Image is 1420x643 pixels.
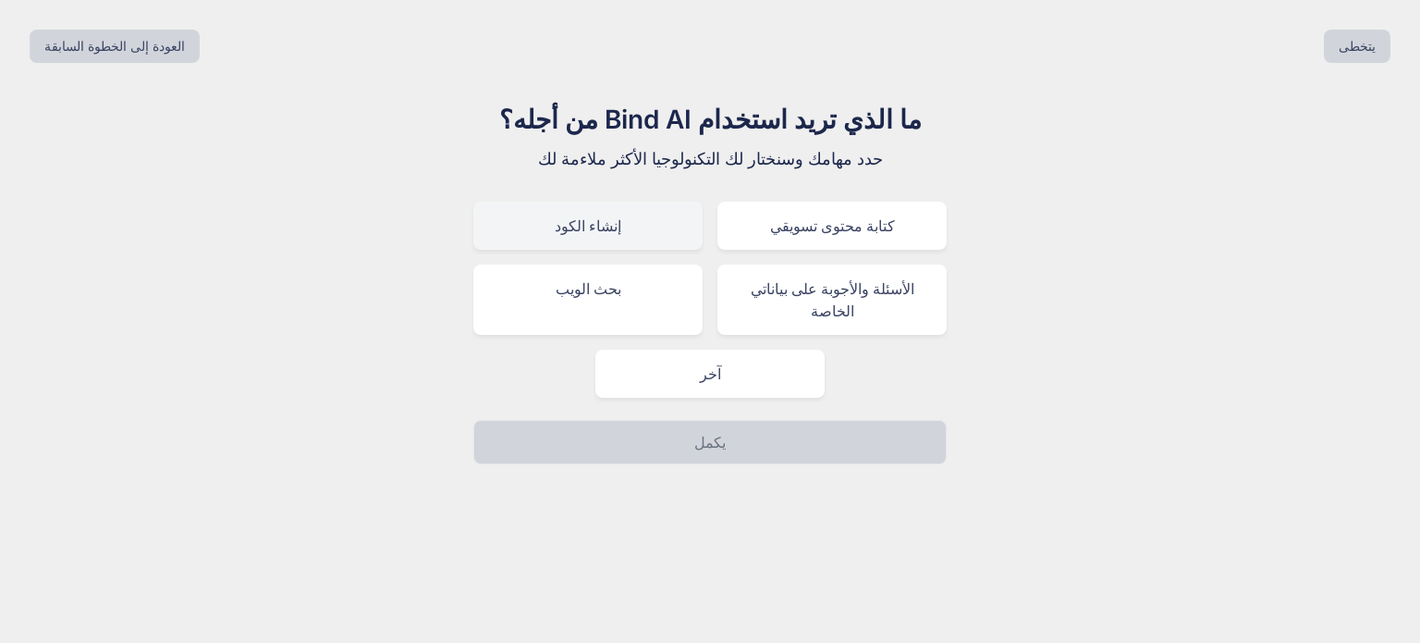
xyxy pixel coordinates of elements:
button: العودة إلى الخطوة السابقة [30,30,200,63]
font: العودة إلى الخطوة السابقة [44,38,185,54]
font: كتابة محتوى تسويقي [770,216,895,235]
button: يكمل [473,420,947,464]
font: الأسئلة والأجوبة على بياناتي الخاصة [751,279,914,320]
button: يتخطى [1324,30,1390,63]
font: حدد مهامك وسنختار لك التكنولوجيا الأكثر ملاءمة لك [538,149,883,168]
font: بحث الويب [556,279,621,298]
font: إنشاء الكود [555,216,621,235]
font: يكمل [694,433,726,451]
font: آخر [700,365,721,383]
font: ما الذي تريد استخدام Bind AI من أجله؟ [499,104,922,135]
font: يتخطى [1339,38,1376,54]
